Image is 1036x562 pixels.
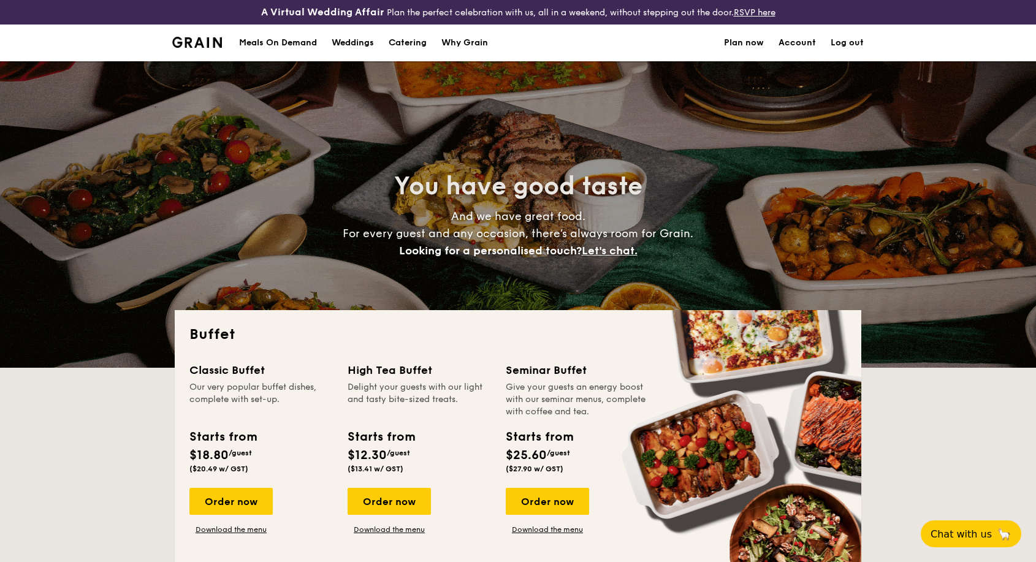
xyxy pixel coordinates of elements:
img: Grain [172,37,222,48]
span: ($27.90 w/ GST) [506,465,563,473]
h2: Buffet [189,325,847,344]
div: Why Grain [441,25,488,61]
a: Download the menu [189,525,273,534]
div: Starts from [348,428,414,446]
a: Log out [831,25,864,61]
span: Chat with us [931,528,992,540]
span: You have good taste [394,172,642,201]
h4: A Virtual Wedding Affair [261,5,384,20]
div: Starts from [506,428,573,446]
div: Starts from [189,428,256,446]
div: Order now [506,488,589,515]
div: Weddings [332,25,374,61]
div: Order now [189,488,273,515]
a: Download the menu [506,525,589,534]
a: Account [779,25,816,61]
div: Plan the perfect celebration with us, all in a weekend, without stepping out the door. [173,5,864,20]
a: RSVP here [734,7,775,18]
span: And we have great food. For every guest and any occasion, there’s always room for Grain. [343,210,693,257]
h1: Catering [389,25,427,61]
span: ($13.41 w/ GST) [348,465,403,473]
span: Looking for a personalised touch? [399,244,582,257]
div: Seminar Buffet [506,362,649,379]
div: Order now [348,488,431,515]
a: Download the menu [348,525,431,534]
span: /guest [229,449,252,457]
a: Logotype [172,37,222,48]
span: $18.80 [189,448,229,463]
span: /guest [547,449,570,457]
div: Delight your guests with our light and tasty bite-sized treats. [348,381,491,418]
span: 🦙 [997,527,1011,541]
div: High Tea Buffet [348,362,491,379]
div: Classic Buffet [189,362,333,379]
a: Meals On Demand [232,25,324,61]
span: $12.30 [348,448,387,463]
span: Let's chat. [582,244,638,257]
span: /guest [387,449,410,457]
span: $25.60 [506,448,547,463]
a: Weddings [324,25,381,61]
a: Catering [381,25,434,61]
button: Chat with us🦙 [921,520,1021,547]
div: Give your guests an energy boost with our seminar menus, complete with coffee and tea. [506,381,649,418]
a: Plan now [724,25,764,61]
span: ($20.49 w/ GST) [189,465,248,473]
div: Meals On Demand [239,25,317,61]
div: Our very popular buffet dishes, complete with set-up. [189,381,333,418]
a: Why Grain [434,25,495,61]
